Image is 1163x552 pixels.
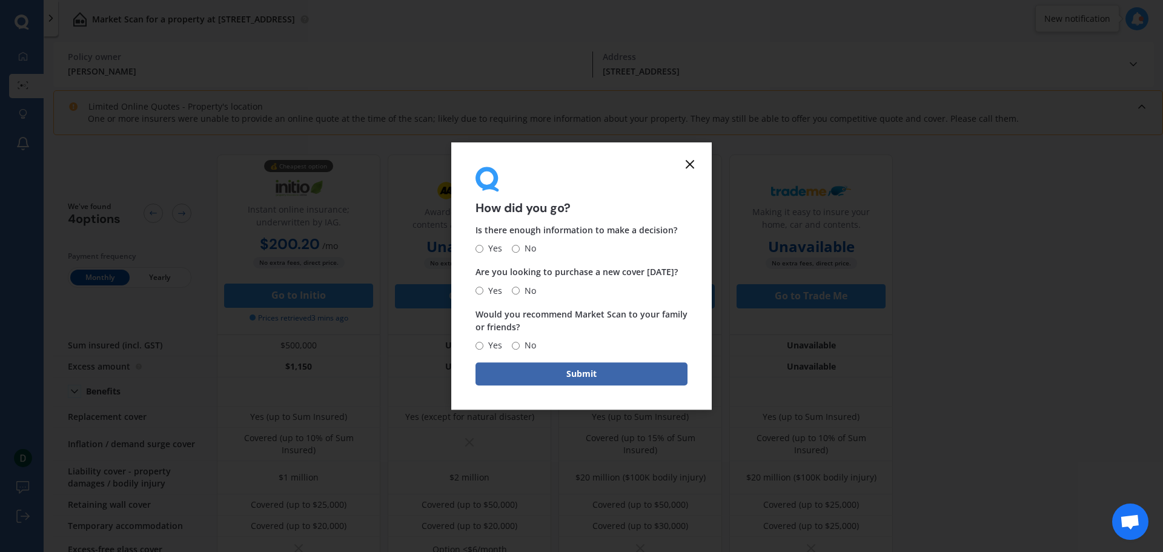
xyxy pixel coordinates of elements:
[483,284,502,298] span: Yes
[475,167,688,214] div: How did you go?
[475,287,483,294] input: Yes
[512,342,520,350] input: No
[475,267,678,278] span: Are you looking to purchase a new cover [DATE]?
[512,245,520,253] input: No
[475,362,688,385] button: Submit
[520,242,536,256] span: No
[483,242,502,256] span: Yes
[512,287,520,294] input: No
[475,342,483,350] input: Yes
[1112,504,1148,540] a: Open chat
[475,225,677,236] span: Is there enough information to make a decision?
[520,284,536,298] span: No
[483,338,502,353] span: Yes
[475,245,483,253] input: Yes
[520,338,536,353] span: No
[475,308,688,333] span: Would you recommend Market Scan to your family or friends?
